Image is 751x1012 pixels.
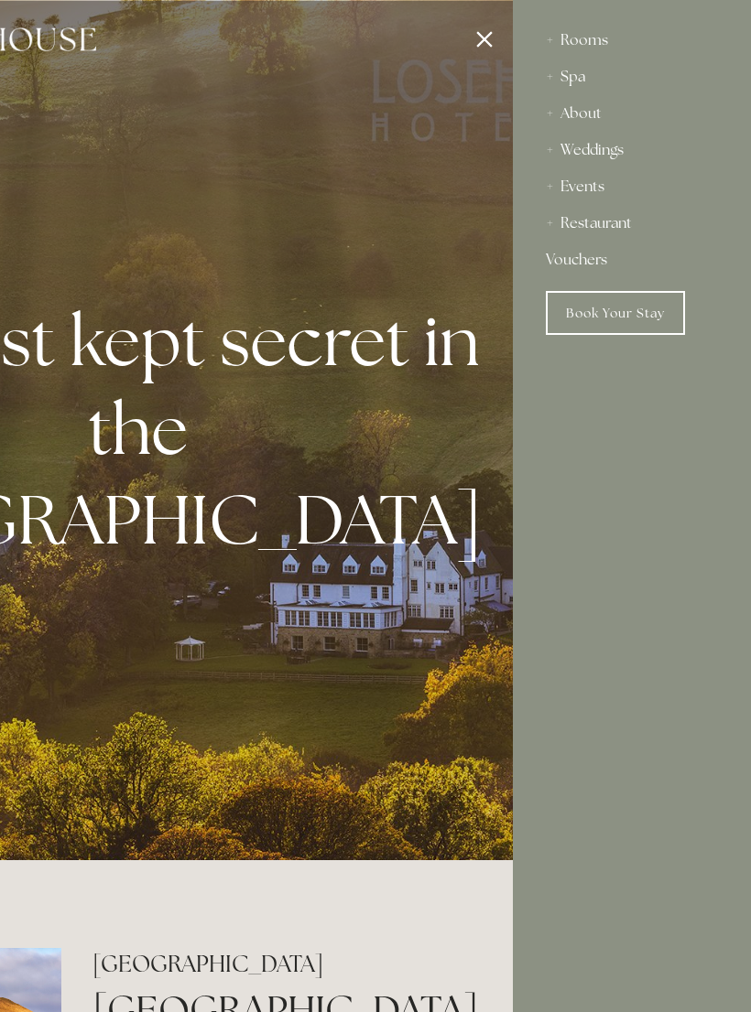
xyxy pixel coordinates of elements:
[546,168,718,205] div: Events
[546,205,718,242] div: Restaurant
[546,291,685,335] a: Book Your Stay
[546,22,718,59] div: Rooms
[546,95,718,132] div: About
[546,59,718,95] div: Spa
[546,132,718,168] div: Weddings
[546,242,718,278] a: Vouchers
